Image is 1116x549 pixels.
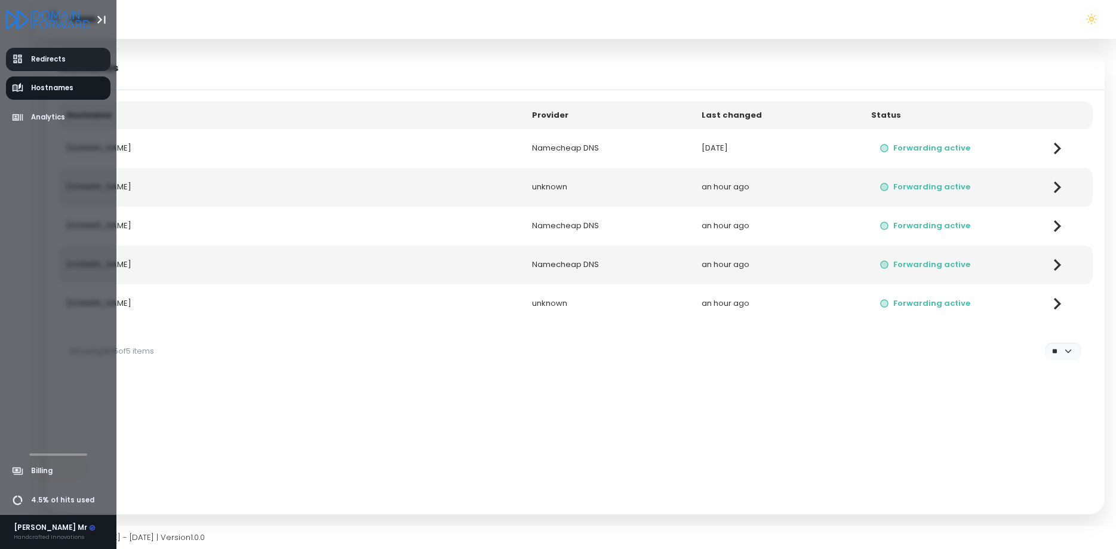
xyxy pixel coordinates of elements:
[59,129,525,168] td: [DOMAIN_NAME]
[871,216,979,237] button: Forwarding active
[59,168,525,207] td: [DOMAIN_NAME]
[694,102,863,129] th: Last changed
[6,48,111,71] a: Redirects
[47,532,205,543] span: Copyright © [DATE] - [DATE] | Version 1.0.0
[694,207,863,246] td: an hour ago
[524,129,694,168] td: Namecheap DNS
[59,246,525,284] td: [DOMAIN_NAME]
[6,489,111,512] a: 4.5% of hits used
[871,177,979,198] button: Forwarding active
[524,246,694,284] td: Namecheap DNS
[31,112,65,122] span: Analytics
[863,102,1038,129] th: Status
[31,83,73,93] span: Hostnames
[524,284,694,323] td: unknown
[6,459,111,483] a: Billing
[14,533,96,541] div: Handcrafted Innovations
[871,138,979,159] button: Forwarding active
[694,168,863,207] td: an hour ago
[59,207,525,246] td: [DOMAIN_NAME]
[524,168,694,207] td: unknown
[6,76,111,100] a: Hostnames
[694,246,863,284] td: an hour ago
[59,102,525,129] th: Hostname
[14,523,96,533] div: [PERSON_NAME] Mr
[31,495,94,505] span: 4.5% of hits used
[694,129,863,168] td: [DATE]
[90,8,113,31] button: Toggle Aside
[31,54,66,65] span: Redirects
[59,284,525,323] td: [DOMAIN_NAME]
[6,106,111,129] a: Analytics
[871,254,979,275] button: Forwarding active
[871,293,979,314] button: Forwarding active
[694,284,863,323] td: an hour ago
[524,102,694,129] th: Provider
[6,11,90,27] a: Logo
[524,207,694,246] td: Namecheap DNS
[1045,342,1081,360] select: Per
[31,466,53,476] span: Billing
